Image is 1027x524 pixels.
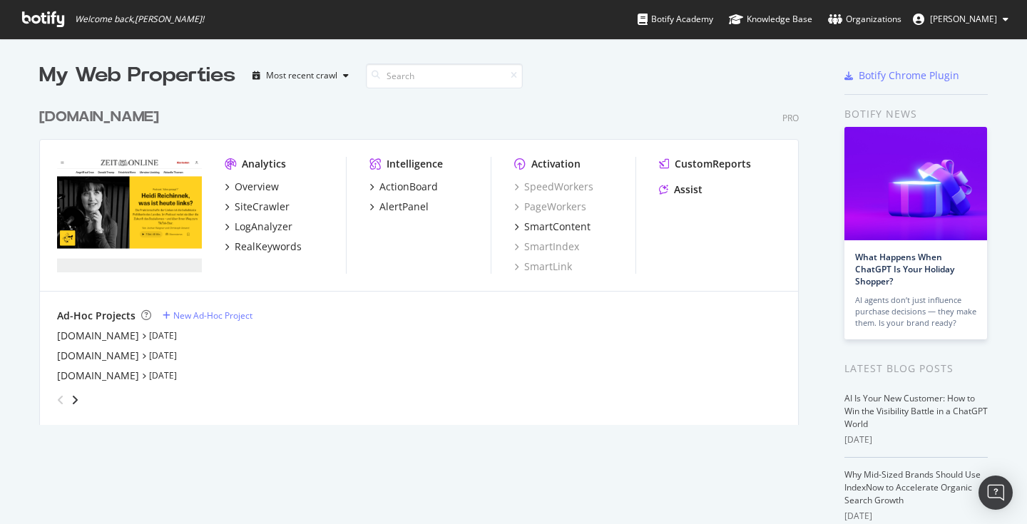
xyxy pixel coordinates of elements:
div: Overview [235,180,279,194]
div: [DATE] [844,510,988,523]
div: CustomReports [675,157,751,171]
a: ActionBoard [369,180,438,194]
a: Botify Chrome Plugin [844,68,959,83]
a: [DATE] [149,329,177,341]
div: Knowledge Base [729,12,812,26]
div: Open Intercom Messenger [979,476,1013,510]
a: PageWorkers [514,200,586,214]
div: Organizations [828,12,901,26]
img: www.zeit.de [57,157,202,272]
a: [DATE] [149,349,177,361]
div: Ad-Hoc Projects [57,309,136,323]
div: AlertPanel [379,200,429,214]
a: [DOMAIN_NAME] [39,107,165,128]
a: CustomReports [659,157,751,171]
a: AI Is Your New Customer: How to Win the Visibility Battle in a ChatGPT World [844,392,988,430]
a: What Happens When ChatGPT Is Your Holiday Shopper? [855,251,954,287]
div: ActionBoard [379,180,438,194]
div: grid [39,90,810,425]
div: New Ad-Hoc Project [173,309,252,322]
a: SpeedWorkers [514,180,593,194]
a: [DOMAIN_NAME] [57,329,139,343]
div: angle-right [70,393,80,407]
span: Welcome back, [PERSON_NAME] ! [75,14,204,25]
div: [DATE] [844,433,988,446]
a: RealKeywords [225,240,302,254]
a: SiteCrawler [225,200,290,214]
div: angle-left [51,389,70,411]
a: Why Mid-Sized Brands Should Use IndexNow to Accelerate Organic Search Growth [844,468,981,506]
a: [DOMAIN_NAME] [57,349,139,363]
div: Botify Chrome Plugin [859,68,959,83]
a: [DOMAIN_NAME] [57,369,139,383]
a: Overview [225,180,279,194]
a: [DATE] [149,369,177,381]
div: My Web Properties [39,61,235,90]
span: Olaf Seydel [930,13,997,25]
div: Intelligence [387,157,443,171]
div: RealKeywords [235,240,302,254]
button: [PERSON_NAME] [901,8,1020,31]
input: Search [366,63,523,88]
div: SiteCrawler [235,200,290,214]
a: SmartContent [514,220,591,234]
div: AI agents don’t just influence purchase decisions — they make them. Is your brand ready? [855,294,976,329]
div: SmartContent [524,220,591,234]
div: Pro [782,112,799,124]
div: Botify news [844,106,988,122]
div: Analytics [242,157,286,171]
div: Latest Blog Posts [844,361,988,376]
a: New Ad-Hoc Project [163,309,252,322]
a: Assist [659,183,702,197]
button: Most recent crawl [247,64,354,87]
img: What Happens When ChatGPT Is Your Holiday Shopper? [844,127,987,240]
div: Assist [674,183,702,197]
a: AlertPanel [369,200,429,214]
div: Most recent crawl [266,71,337,80]
a: SmartIndex [514,240,579,254]
div: LogAnalyzer [235,220,292,234]
div: Botify Academy [638,12,713,26]
a: LogAnalyzer [225,220,292,234]
div: Activation [531,157,581,171]
a: SmartLink [514,260,572,274]
div: [DOMAIN_NAME] [39,107,159,128]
